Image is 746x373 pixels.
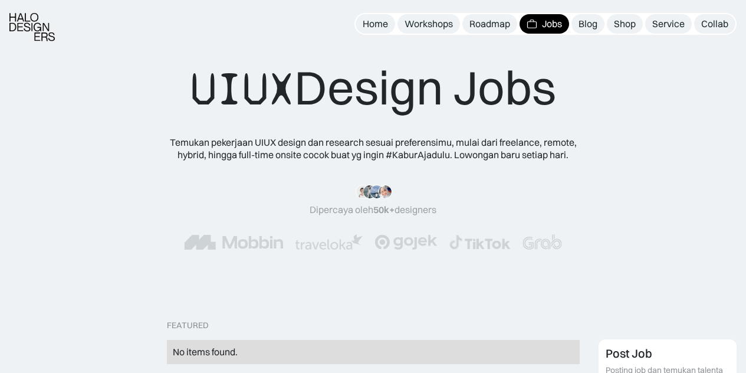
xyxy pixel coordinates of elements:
a: Workshops [397,14,460,34]
div: Shop [614,18,636,30]
a: Shop [607,14,643,34]
div: Temukan pekerjaan UIUX design dan research sesuai preferensimu, mulai dari freelance, remote, hyb... [161,136,586,161]
div: Design Jobs [190,59,556,117]
a: Collab [694,14,735,34]
div: Workshops [405,18,453,30]
span: UIUX [190,61,294,117]
div: Blog [579,18,597,30]
a: Jobs [520,14,569,34]
div: Service [652,18,685,30]
a: Service [645,14,692,34]
div: Roadmap [469,18,510,30]
a: Blog [571,14,604,34]
a: Roadmap [462,14,517,34]
div: Collab [701,18,728,30]
span: 50k+ [373,204,395,215]
div: Jobs [542,18,562,30]
div: Featured [167,320,209,331]
div: Post Job [606,346,652,361]
a: Home [356,14,395,34]
div: Home [363,18,388,30]
div: Dipercaya oleh designers [310,204,436,216]
div: No items found. [173,346,574,358]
